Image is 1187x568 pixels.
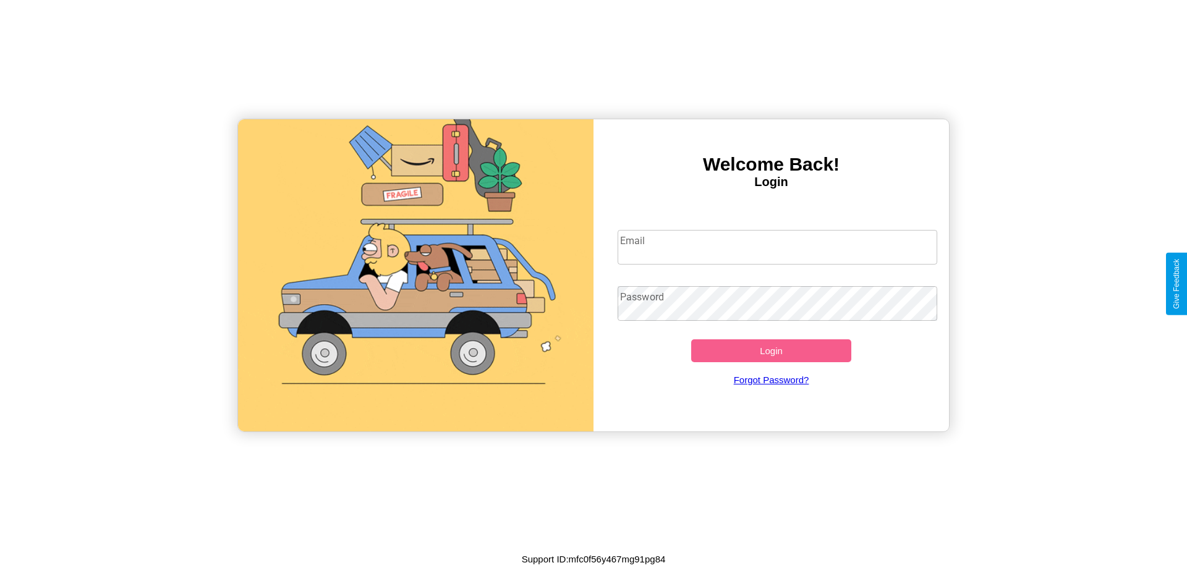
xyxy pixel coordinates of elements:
[1172,259,1181,309] div: Give Feedback
[593,175,949,189] h4: Login
[593,154,949,175] h3: Welcome Back!
[691,339,851,362] button: Login
[522,551,666,567] p: Support ID: mfc0f56y467mg91pg84
[238,119,593,431] img: gif
[611,362,932,397] a: Forgot Password?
